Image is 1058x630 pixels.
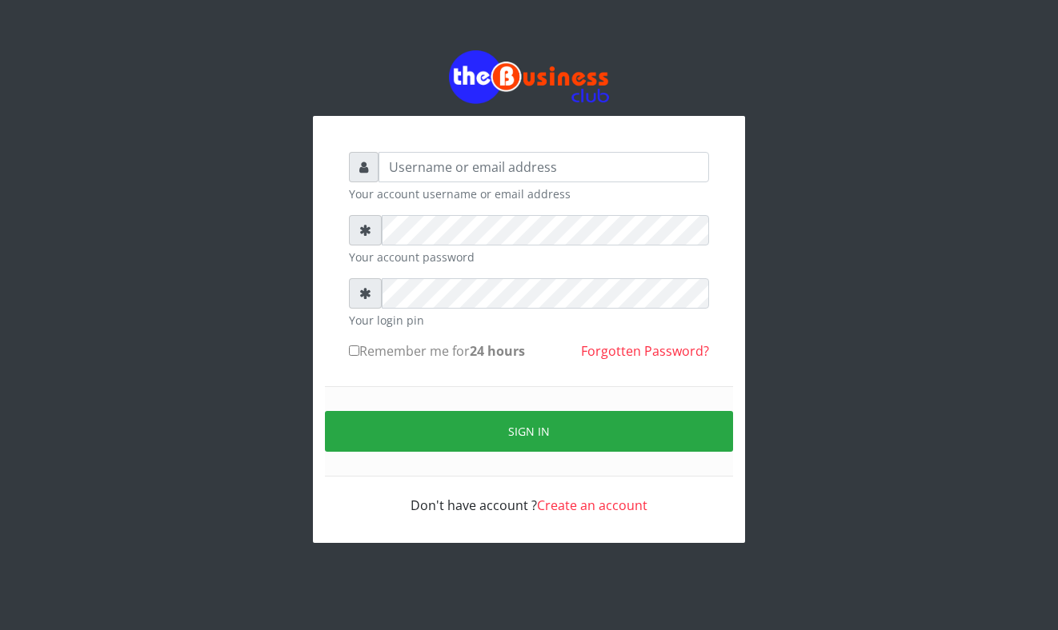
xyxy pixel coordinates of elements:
[581,342,709,360] a: Forgotten Password?
[470,342,525,360] b: 24 hours
[349,476,709,515] div: Don't have account ?
[349,341,525,361] label: Remember me for
[379,152,709,182] input: Username or email address
[349,345,359,356] input: Remember me for24 hours
[349,249,709,265] small: Your account password
[349,185,709,202] small: Your account username or email address
[537,496,647,514] a: Create an account
[325,411,733,452] button: Sign in
[349,312,709,329] small: Your login pin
